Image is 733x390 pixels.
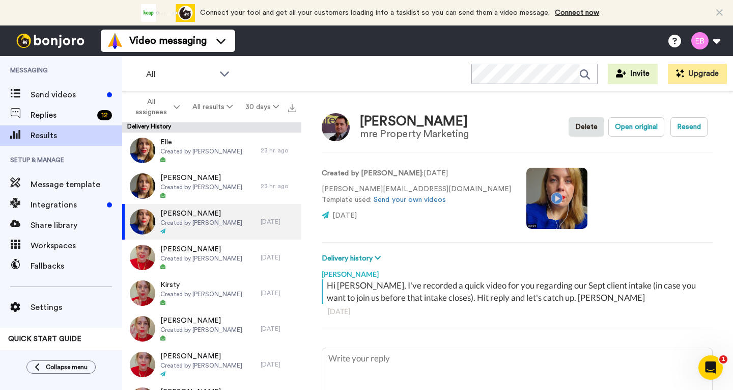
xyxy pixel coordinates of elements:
span: [DATE] [332,212,357,219]
button: Invite [608,64,658,84]
div: [DATE] [261,253,296,262]
div: 23 hr. ago [261,146,296,154]
span: Send videos [31,89,103,101]
img: 035c9c29-f4d9-4a30-95b3-f019d89df948-thumb.jpg [130,138,155,163]
span: Video messaging [129,34,207,48]
span: Created by [PERSON_NAME] [160,361,242,370]
span: All [146,68,214,81]
div: 12 [97,110,112,120]
img: 2373f221-4112-4c32-9db0-e9c79951a347-thumb.jpg [130,173,155,199]
span: [PERSON_NAME] [160,351,242,361]
div: [DATE] [261,218,296,226]
div: [DATE] [261,289,296,297]
span: Connect your tool and get all your customers loading into a tasklist so you can send them a video... [200,9,550,16]
div: mre Property Marketing [360,128,468,140]
img: 15375a01-dd5a-48ce-9787-0d3784cca9dd-thumb.jpg [130,280,155,306]
span: 1 [719,355,727,363]
a: [PERSON_NAME]Created by [PERSON_NAME][DATE] [122,240,301,275]
img: export.svg [288,104,296,112]
span: Workspaces [31,240,122,252]
span: Results [31,129,122,142]
div: Hi [PERSON_NAME], I've recorded a quick video for you regarding our Sept client intake (in case y... [327,279,710,304]
button: Open original [608,117,664,137]
a: Connect now [555,9,599,16]
div: 23 hr. ago [261,182,296,190]
a: [PERSON_NAME]Created by [PERSON_NAME][DATE] [122,311,301,347]
img: Image of Richard [322,113,350,141]
div: [DATE] [328,306,707,317]
a: ElleCreated by [PERSON_NAME]23 hr. ago [122,133,301,168]
button: Resend [670,117,708,137]
div: Delivery History [122,122,301,133]
button: 30 days [239,98,285,116]
span: Created by [PERSON_NAME] [160,326,242,334]
p: : [DATE] [322,168,511,179]
iframe: Intercom live chat [698,355,723,380]
span: All assignees [130,97,172,117]
div: animation [139,4,195,22]
a: [PERSON_NAME]Created by [PERSON_NAME]23 hr. ago [122,168,301,204]
a: [PERSON_NAME]Created by [PERSON_NAME][DATE] [122,347,301,382]
span: Elle [160,137,242,147]
span: Created by [PERSON_NAME] [160,219,242,227]
img: 3cacd7d2-734c-4f28-88a3-dc38fe89d5b2-thumb.jpg [130,245,155,270]
span: Settings [31,301,122,314]
button: Export all results that match these filters now. [285,99,299,115]
span: Created by [PERSON_NAME] [160,254,242,263]
div: [DATE] [261,360,296,369]
img: b86f394a-e4b4-4221-8fd8-e7bbbc485802-thumb.jpg [130,209,155,235]
span: Integrations [31,199,103,211]
strong: Created by [PERSON_NAME] [322,170,422,177]
span: 40% [8,348,22,356]
button: Upgrade [668,64,727,84]
span: [PERSON_NAME] [160,173,242,183]
span: Fallbacks [31,260,122,272]
button: All results [186,98,239,116]
span: Created by [PERSON_NAME] [160,147,242,155]
span: Replies [31,109,93,121]
img: 4c868dce-a35d-441e-ac1d-a4e9c780532d-thumb.jpg [130,316,155,342]
span: [PERSON_NAME] [160,316,242,326]
button: All assignees [124,93,186,121]
a: [PERSON_NAME]Created by [PERSON_NAME][DATE] [122,204,301,240]
button: Delete [569,117,604,137]
button: Collapse menu [26,360,96,374]
a: Send your own videos [374,196,446,203]
span: Collapse menu [46,363,88,371]
span: Kirsty [160,280,242,290]
img: vm-color.svg [107,33,123,49]
span: [PERSON_NAME] [160,244,242,254]
span: Created by [PERSON_NAME] [160,183,242,191]
span: QUICK START GUIDE [8,335,81,343]
div: [PERSON_NAME] [360,114,468,129]
img: bj-logo-header-white.svg [12,34,89,48]
div: [DATE] [261,325,296,333]
a: KirstyCreated by [PERSON_NAME][DATE] [122,275,301,311]
span: Message template [31,178,122,191]
span: Created by [PERSON_NAME] [160,290,242,298]
p: [PERSON_NAME][EMAIL_ADDRESS][DOMAIN_NAME] Template used: [322,184,511,205]
button: Delivery history [322,253,384,264]
img: 001793cb-f722-43c9-aa4f-8950a86a640c-thumb.jpg [130,352,155,377]
span: Share library [31,219,122,231]
span: [PERSON_NAME] [160,209,242,219]
div: [PERSON_NAME] [322,264,713,279]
